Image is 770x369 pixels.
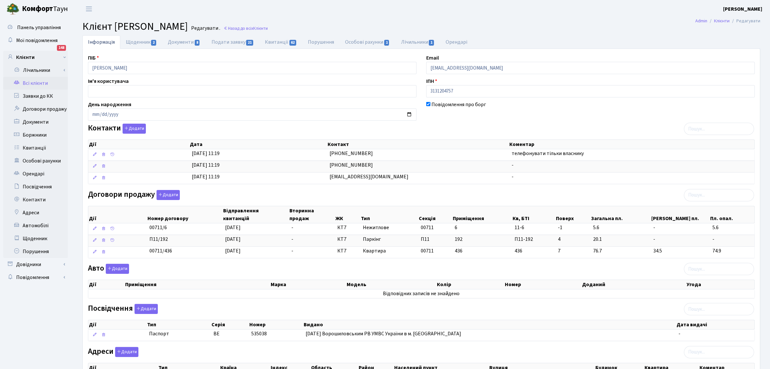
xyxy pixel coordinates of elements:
[3,180,68,193] a: Посвідчення
[192,173,220,180] span: [DATE] 11:19
[512,173,514,180] span: -
[363,224,416,231] span: Нежитлове
[149,247,172,254] span: 00711/436
[558,236,588,243] span: 4
[730,17,760,25] li: Редагувати
[429,40,434,46] span: 1
[723,5,762,13] a: [PERSON_NAME]
[151,40,156,46] span: 2
[3,219,68,232] a: Автомобілі
[686,280,754,289] th: Угода
[213,330,220,337] span: ВЕ
[558,224,588,231] span: -1
[504,280,581,289] th: Номер
[684,346,754,358] input: Пошук...
[684,303,754,315] input: Пошук...
[6,3,19,16] img: logo.png
[16,37,58,44] span: Мої повідомлення
[211,320,249,329] th: Серія
[225,224,241,231] span: [DATE]
[251,330,267,337] span: 535038
[253,25,268,31] span: Клієнти
[7,64,68,77] a: Лічильники
[149,236,168,243] span: П11/192
[591,206,651,223] th: Загальна пл.
[651,206,710,223] th: [PERSON_NAME] пл.
[363,247,416,255] span: Квартира
[515,224,553,231] span: 11-6
[509,140,754,149] th: Коментар
[431,101,486,108] label: Повідомлення про борг
[558,247,588,255] span: 7
[340,35,396,49] a: Особові рахунки
[593,224,648,231] span: 5.6
[225,247,241,254] span: [DATE]
[190,25,220,31] small: Редагувати .
[192,162,220,169] span: [DATE] 11:19
[512,150,584,157] span: телефонувати тільки власнику
[88,77,129,85] label: Ім'я користувача
[426,77,437,85] label: ІПН
[289,206,335,223] th: Вторинна продаж
[684,123,754,135] input: Пошук...
[555,206,591,223] th: Поверх
[3,77,68,90] a: Всі клієнти
[88,289,754,298] td: Відповідних записів не знайдено
[133,303,158,314] a: Додати
[440,35,473,49] a: Орендарі
[157,190,180,200] button: Договори продажу
[337,224,358,231] span: КТ7
[121,123,146,134] a: Додати
[3,51,68,64] a: Клієнти
[88,206,147,223] th: Дії
[114,346,138,357] a: Додати
[249,320,303,329] th: Номер
[206,35,259,49] a: Подати заявку
[426,54,439,62] label: Email
[3,116,68,129] a: Документи
[3,90,68,103] a: Заявки до КК
[22,4,68,15] span: Таун
[3,245,68,258] a: Порушення
[360,206,418,223] th: Тип
[396,35,440,49] a: Лічильники
[104,263,129,274] a: Додати
[3,167,68,180] a: Орендарі
[3,34,68,47] a: Мої повідомлення148
[135,304,158,314] button: Посвідчення
[115,347,138,357] button: Адреси
[455,224,457,231] span: 6
[421,224,434,231] span: 00711
[88,140,189,149] th: Дії
[120,35,162,49] a: Щоденник
[421,236,429,243] span: П11
[88,280,125,289] th: Дії
[3,271,68,284] a: Повідомлення
[3,206,68,219] a: Адреси
[676,320,754,329] th: Дата видачі
[149,330,208,338] span: Паспорт
[123,124,146,134] button: Контакти
[303,320,676,329] th: Видано
[330,173,408,180] span: [EMAIL_ADDRESS][DOMAIN_NAME]
[195,40,200,46] span: 8
[346,280,437,289] th: Модель
[155,189,180,200] a: Додати
[455,236,462,243] span: 192
[246,40,253,46] span: 21
[653,247,707,255] span: 34.5
[306,330,461,337] span: [DATE] Ворошиловським РВ УМВС України в м. [GEOGRAPHIC_DATA]
[363,236,416,243] span: Паркінг
[327,140,509,149] th: Контакт
[653,236,707,243] span: -
[88,190,180,200] label: Договори продажу
[303,35,340,49] a: Порушення
[593,236,648,243] span: 20.1
[3,232,68,245] a: Щоденник
[593,247,648,255] span: 76.7
[17,24,61,31] span: Панель управління
[291,224,293,231] span: -
[384,40,389,46] span: 1
[330,162,373,169] span: [PHONE_NUMBER]
[3,21,68,34] a: Панель управління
